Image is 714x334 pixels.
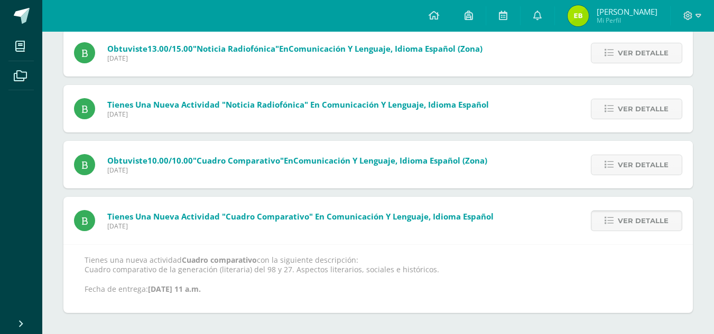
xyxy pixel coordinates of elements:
span: Ver detalle [618,99,669,119]
img: 3cd2725538231676abbf48785787e5d9.png [568,5,589,26]
span: Ver detalle [618,155,669,175]
span: 13.00/15.00 [147,43,193,54]
span: [DATE] [107,110,489,119]
span: [DATE] [107,166,487,175]
strong: [DATE] 11 a.m. [148,284,201,294]
p: Tienes una nueva actividad con la siguiente descripción: Cuadro comparativo de la generación (lit... [85,255,672,294]
span: "Cuadro comparativo" [193,155,284,166]
span: Comunicación y Lenguaje, Idioma Español (Zona) [289,43,483,54]
span: [DATE] [107,222,494,231]
span: Mi Perfil [597,16,657,25]
span: Tienes una nueva actividad "Noticia radiofónica" En Comunicación y Lenguaje, Idioma Español [107,99,489,110]
span: Ver detalle [618,211,669,231]
span: [PERSON_NAME] [597,6,657,17]
span: Obtuviste en [107,155,487,166]
span: Comunicación y Lenguaje, Idioma Español (Zona) [293,155,487,166]
span: Tienes una nueva actividad "Cuadro comparativo" En Comunicación y Lenguaje, Idioma Español [107,211,494,222]
span: Obtuviste en [107,43,483,54]
span: "Noticia radiofónica" [193,43,279,54]
span: [DATE] [107,54,483,63]
span: 10.00/10.00 [147,155,193,166]
span: Ver detalle [618,43,669,63]
strong: Cuadro comparativo [182,255,257,265]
